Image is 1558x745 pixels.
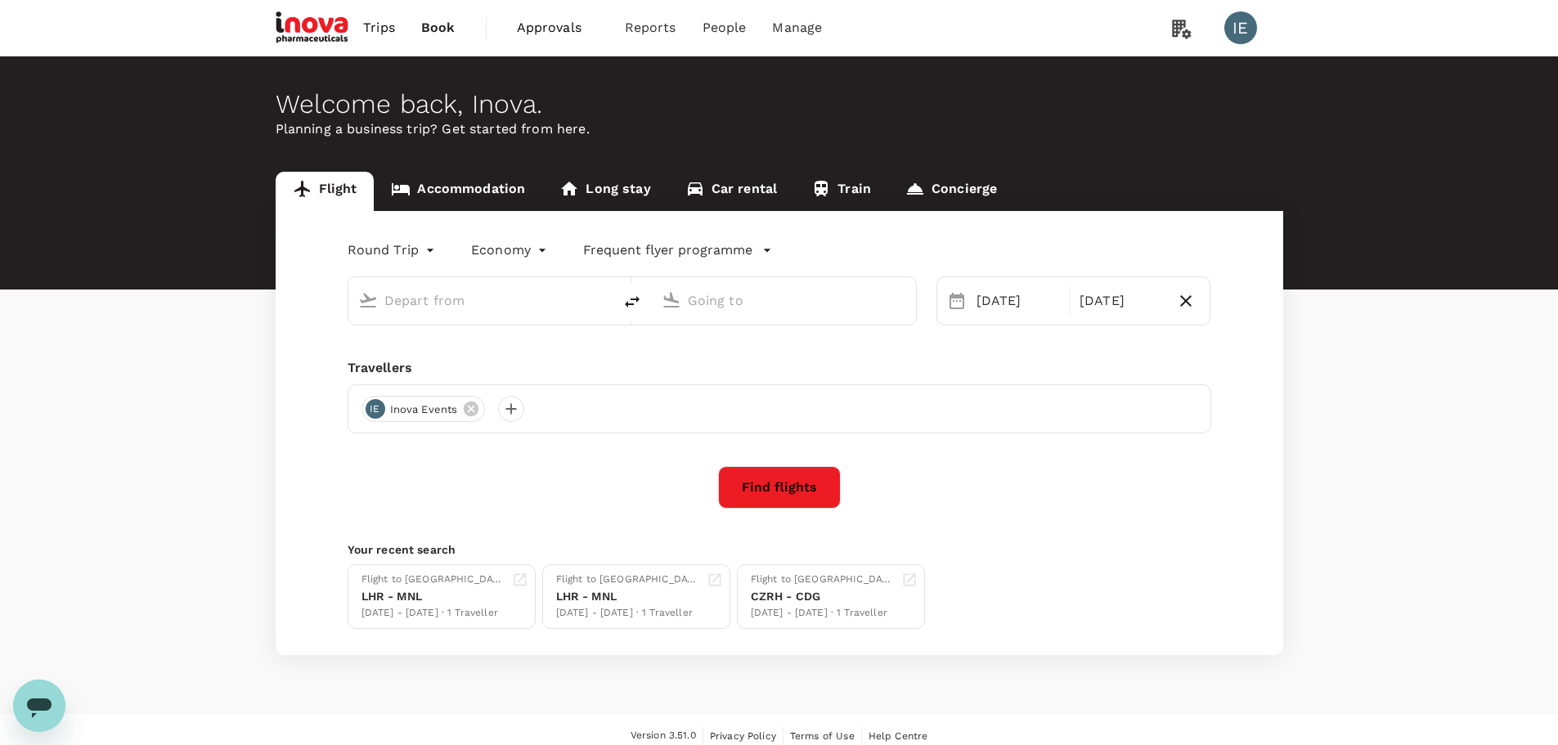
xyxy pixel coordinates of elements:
[556,605,700,622] div: [DATE] - [DATE] · 1 Traveller
[380,402,468,418] span: Inova Events
[631,728,696,744] span: Version 3.51.0
[790,730,855,742] span: Terms of Use
[542,172,667,211] a: Long stay
[348,237,439,263] div: Round Trip
[374,172,542,211] a: Accommodation
[790,727,855,745] a: Terms of Use
[361,605,505,622] div: [DATE] - [DATE] · 1 Traveller
[601,298,604,302] button: Open
[1224,11,1257,44] div: IE
[668,172,795,211] a: Car rental
[751,572,895,588] div: Flight to [GEOGRAPHIC_DATA]
[970,285,1066,317] div: [DATE]
[361,588,505,605] div: LHR - MNL
[348,541,1211,558] p: Your recent search
[421,18,456,38] span: Book
[276,10,351,46] img: iNova Pharmaceuticals
[688,288,882,313] input: Going to
[751,605,895,622] div: [DATE] - [DATE] · 1 Traveller
[276,172,375,211] a: Flight
[710,727,776,745] a: Privacy Policy
[13,680,65,732] iframe: Button to launch messaging window
[888,172,1014,211] a: Concierge
[583,240,752,260] p: Frequent flyer programme
[772,18,822,38] span: Manage
[583,240,772,260] button: Frequent flyer programme
[703,18,747,38] span: People
[869,727,928,745] a: Help Centre
[361,396,486,422] div: IEInova Events
[718,466,841,509] button: Find flights
[1073,285,1169,317] div: [DATE]
[625,18,676,38] span: Reports
[710,730,776,742] span: Privacy Policy
[276,119,1283,139] p: Planning a business trip? Get started from here.
[471,237,550,263] div: Economy
[363,18,395,38] span: Trips
[905,298,908,302] button: Open
[751,588,895,605] div: CZRH - CDG
[556,572,700,588] div: Flight to [GEOGRAPHIC_DATA]
[361,572,505,588] div: Flight to [GEOGRAPHIC_DATA]
[794,172,888,211] a: Train
[366,399,385,419] div: IE
[613,282,652,321] button: delete
[517,18,599,38] span: Approvals
[348,358,1211,378] div: Travellers
[869,730,928,742] span: Help Centre
[384,288,578,313] input: Depart from
[556,588,700,605] div: LHR - MNL
[276,89,1283,119] div: Welcome back , Inova .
